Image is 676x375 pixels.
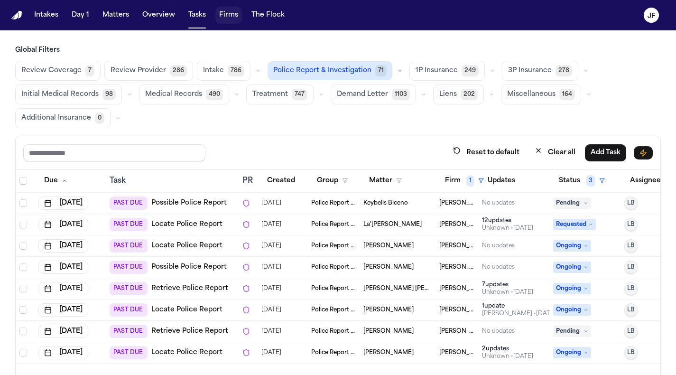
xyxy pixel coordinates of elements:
[215,7,242,24] button: Firms
[311,242,356,250] span: Police Report & Investigation
[627,221,635,228] span: LB
[482,263,515,271] div: No updates
[624,303,638,317] button: LB
[508,66,552,75] span: 3P Insurance
[627,285,635,292] span: LB
[151,220,222,229] a: Locate Police Report
[38,239,88,253] button: [DATE]
[439,90,457,99] span: Liens
[246,84,314,104] button: Treatment747
[228,65,244,76] span: 786
[482,302,556,310] div: 1 update
[104,61,193,81] button: Review Provider286
[482,328,515,335] div: No updates
[15,46,661,55] h3: Global Filters
[337,90,388,99] span: Demand Letter
[110,346,148,359] span: PAST DUE
[624,239,638,253] button: LB
[19,349,27,356] span: Select row
[30,7,62,24] button: Intakes
[248,7,288,24] a: The Flock
[38,282,88,295] button: [DATE]
[482,172,521,189] button: Updates
[624,218,638,231] button: LB
[11,11,23,20] a: Home
[553,262,591,273] span: Ongoing
[439,328,474,335] span: Steele Adams Hosman
[261,261,281,274] span: 7/12/2025, 10:35:35 AM
[19,221,27,228] span: Select row
[38,303,88,317] button: [DATE]
[482,345,533,353] div: 2 update s
[439,199,474,207] span: Steele Adams Hosman
[482,242,515,250] div: No updates
[416,66,458,75] span: 1P Insurance
[439,242,474,250] span: Steele Adams Hosman
[268,61,392,80] button: Police Report & Investigation71
[311,263,356,271] span: Police Report & Investigation
[624,282,638,295] button: LB
[529,144,581,161] button: Clear all
[170,65,187,76] span: 286
[151,348,222,357] a: Locate Police Report
[627,328,635,335] span: LB
[110,282,148,295] span: PAST DUE
[261,325,281,338] span: 7/28/2025, 10:33:59 AM
[110,261,148,274] span: PAST DUE
[145,90,202,99] span: Medical Records
[203,66,224,75] span: Intake
[252,90,288,99] span: Treatment
[363,221,422,228] span: La'Tia Newbins
[139,84,229,104] button: Medical Records490
[19,306,27,314] span: Select row
[553,283,591,294] span: Ongoing
[311,349,356,356] span: Police Report & Investigation
[311,199,356,207] span: Police Report & Investigation
[85,65,94,76] span: 7
[553,197,591,209] span: Pending
[273,66,371,75] span: Police Report & Investigation
[261,172,301,189] button: Created
[110,325,148,338] span: PAST DUE
[624,325,638,338] button: LB
[482,310,556,318] div: Last updated by Lina Becerra at 7/21/2025, 5:40:58 PM
[110,218,148,231] span: PAST DUE
[501,84,581,104] button: Miscellaneous164
[439,172,490,189] button: Firm1
[151,262,227,272] a: Possible Police Report
[461,89,478,100] span: 202
[102,89,116,100] span: 98
[38,172,73,189] button: Due
[553,219,596,230] span: Requested
[21,66,82,75] span: Review Coverage
[439,221,474,228] span: Steele Adams Hosman
[110,239,148,253] span: PAST DUE
[261,346,281,359] span: 7/28/2025, 11:14:24 AM
[206,89,223,100] span: 490
[15,108,111,128] button: Additional Insurance0
[19,199,27,207] span: Select row
[311,285,356,292] span: Police Report & Investigation
[482,281,533,289] div: 7 update s
[439,306,474,314] span: Steele Adams Hosman
[261,197,281,210] span: 7/25/2025, 3:30:42 PM
[261,218,281,231] span: 7/16/2025, 4:44:15 PM
[553,347,591,358] span: Ongoing
[624,197,638,210] button: LB
[375,65,387,76] span: 71
[585,144,626,161] button: Add Task
[624,346,638,359] button: LB
[68,7,93,24] button: Day 1
[586,175,595,187] span: 3
[482,289,533,296] div: Last updated by System at 7/28/2025, 4:28:50 PM
[553,172,611,189] button: Status3
[185,7,210,24] button: Tasks
[556,65,572,76] span: 278
[311,221,356,228] span: Police Report & Investigation
[363,328,414,335] span: Julio Hernando
[110,303,148,317] span: PAST DUE
[363,199,408,207] span: Keybelis Biceno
